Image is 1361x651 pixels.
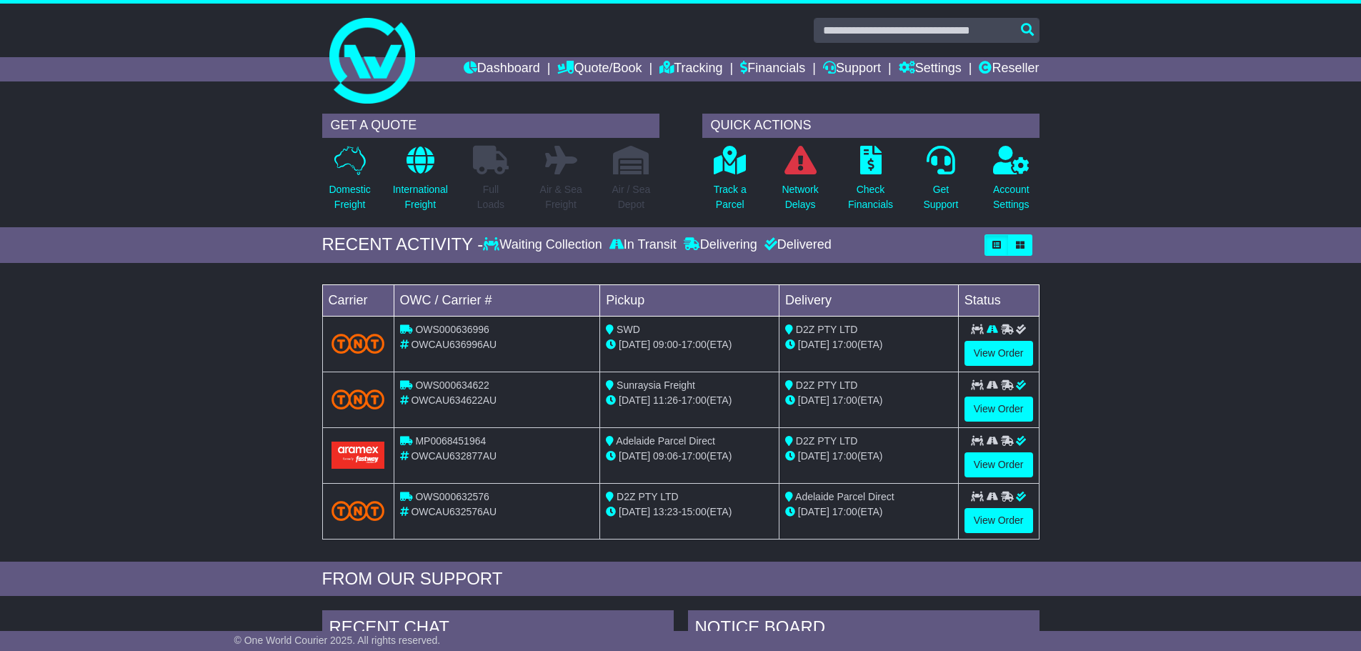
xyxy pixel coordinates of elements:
[847,145,894,220] a: CheckFinancials
[992,145,1030,220] a: AccountSettings
[659,57,722,81] a: Tracking
[322,284,394,316] td: Carrier
[785,505,952,520] div: (ETA)
[714,182,747,212] p: Track a Parcel
[832,506,857,517] span: 17:00
[619,450,650,462] span: [DATE]
[782,182,818,212] p: Network Delays
[832,450,857,462] span: 17:00
[922,145,959,220] a: GetSupport
[464,57,540,81] a: Dashboard
[796,435,858,447] span: D2Z PTY LTD
[832,394,857,406] span: 17:00
[331,334,385,353] img: TNT_Domestic.png
[393,182,448,212] p: International Freight
[606,237,680,253] div: In Transit
[617,491,679,502] span: D2Z PTY LTD
[899,57,962,81] a: Settings
[796,379,858,391] span: D2Z PTY LTD
[653,450,678,462] span: 09:06
[411,339,497,350] span: OWCAU636996AU
[328,145,371,220] a: DomesticFreight
[993,182,1030,212] p: Account Settings
[619,394,650,406] span: [DATE]
[798,394,829,406] span: [DATE]
[331,501,385,520] img: TNT_Domestic.png
[322,610,674,649] div: RECENT CHAT
[331,389,385,409] img: TNT_Domestic.png
[415,379,489,391] span: OWS000634622
[832,339,857,350] span: 17:00
[392,145,449,220] a: InternationalFreight
[798,339,829,350] span: [DATE]
[411,450,497,462] span: OWCAU632877AU
[781,145,819,220] a: NetworkDelays
[682,450,707,462] span: 17:00
[740,57,805,81] a: Financials
[600,284,779,316] td: Pickup
[823,57,881,81] a: Support
[779,284,958,316] td: Delivery
[964,508,1033,533] a: View Order
[682,506,707,517] span: 15:00
[796,324,858,335] span: D2Z PTY LTD
[415,435,486,447] span: MP0068451964
[411,394,497,406] span: OWCAU634622AU
[557,57,642,81] a: Quote/Book
[616,435,715,447] span: Adelaide Parcel Direct
[322,569,1040,590] div: FROM OUR SUPPORT
[795,491,894,502] span: Adelaide Parcel Direct
[612,182,651,212] p: Air / Sea Depot
[617,379,695,391] span: Sunraysia Freight
[964,341,1033,366] a: View Order
[958,284,1039,316] td: Status
[411,506,497,517] span: OWCAU632576AU
[653,339,678,350] span: 09:00
[680,237,761,253] div: Delivering
[848,182,893,212] p: Check Financials
[606,393,773,408] div: - (ETA)
[619,339,650,350] span: [DATE]
[682,339,707,350] span: 17:00
[606,449,773,464] div: - (ETA)
[540,182,582,212] p: Air & Sea Freight
[798,450,829,462] span: [DATE]
[785,393,952,408] div: (ETA)
[606,505,773,520] div: - (ETA)
[688,610,1040,649] div: NOTICE BOARD
[415,491,489,502] span: OWS000632576
[483,237,605,253] div: Waiting Collection
[331,442,385,468] img: Aramex.png
[964,397,1033,422] a: View Order
[415,324,489,335] span: OWS000636996
[713,145,747,220] a: Track aParcel
[923,182,958,212] p: Get Support
[761,237,832,253] div: Delivered
[682,394,707,406] span: 17:00
[473,182,509,212] p: Full Loads
[606,337,773,352] div: - (ETA)
[653,394,678,406] span: 11:26
[798,506,829,517] span: [DATE]
[617,324,640,335] span: SWD
[322,114,659,138] div: GET A QUOTE
[785,449,952,464] div: (ETA)
[619,506,650,517] span: [DATE]
[322,234,484,255] div: RECENT ACTIVITY -
[329,182,370,212] p: Domestic Freight
[964,452,1033,477] a: View Order
[785,337,952,352] div: (ETA)
[653,506,678,517] span: 13:23
[234,635,441,646] span: © One World Courier 2025. All rights reserved.
[394,284,600,316] td: OWC / Carrier #
[702,114,1040,138] div: QUICK ACTIONS
[979,57,1039,81] a: Reseller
